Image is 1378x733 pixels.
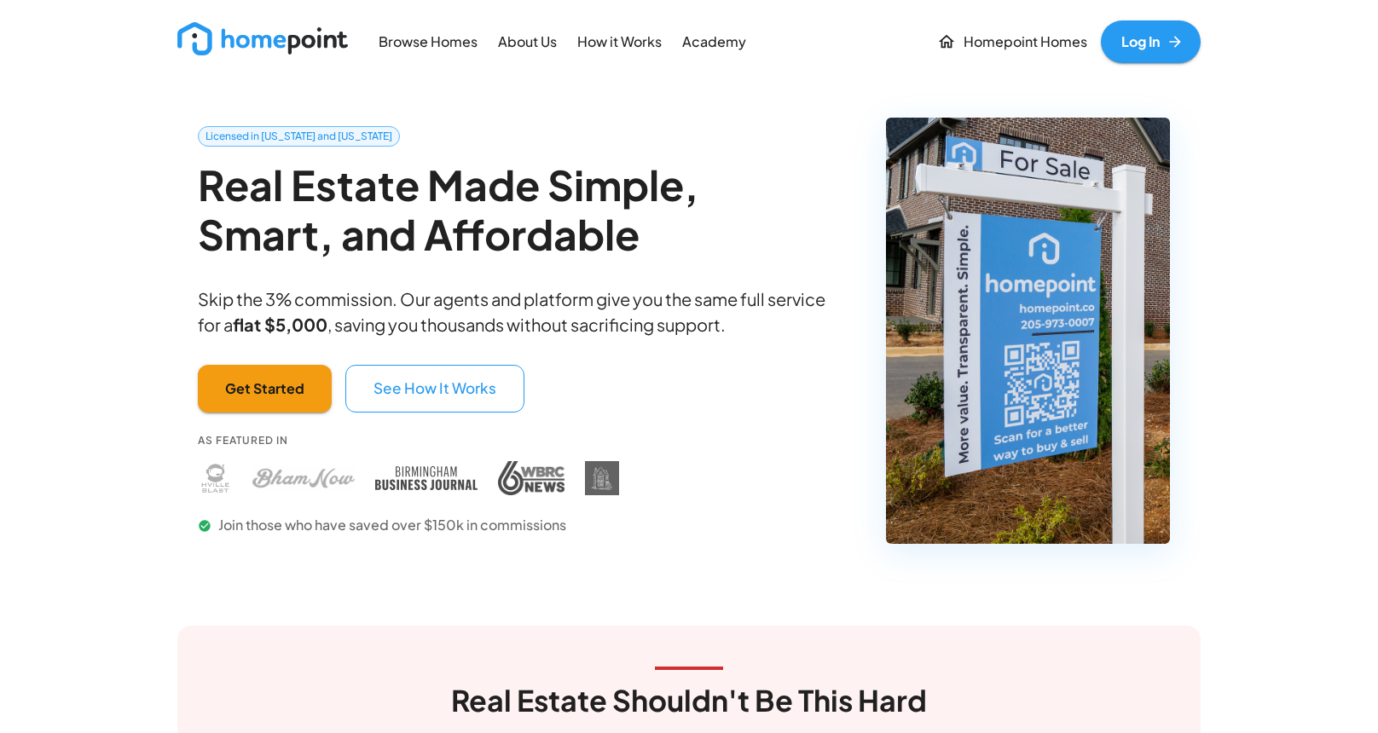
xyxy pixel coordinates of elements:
[682,32,746,52] p: Academy
[198,160,842,258] h2: Real Estate Made Simple, Smart, and Affordable
[198,365,332,413] button: Get Started
[498,32,557,52] p: About Us
[886,118,1170,544] img: Homepoint real estate for sale sign - Licensed brokerage in Alabama and Tennessee
[198,126,400,147] a: Licensed in [US_STATE] and [US_STATE]
[577,32,662,52] p: How it Works
[379,32,478,52] p: Browse Homes
[345,365,524,413] button: See How It Works
[930,20,1094,63] a: Homepoint Homes
[491,22,564,61] a: About Us
[252,461,355,495] img: Bham Now press coverage - Homepoint featured in Bham Now
[964,32,1087,52] p: Homepoint Homes
[451,684,927,718] h3: Real Estate Shouldn't Be This Hard
[177,22,348,55] img: new_logo_light.png
[198,461,232,495] img: Huntsville Blast press coverage - Homepoint featured in Huntsville Blast
[1101,20,1201,63] a: Log In
[198,433,619,447] p: As Featured In
[199,129,399,144] span: Licensed in [US_STATE] and [US_STATE]
[372,22,484,61] a: Browse Homes
[585,461,619,495] img: DIY Homebuyers Academy press coverage - Homepoint featured in DIY Homebuyers Academy
[570,22,669,61] a: How it Works
[498,461,565,495] img: WBRC press coverage - Homepoint featured in WBRC
[233,314,327,335] b: flat $5,000
[675,22,753,61] a: Academy
[375,461,478,495] img: Birmingham Business Journal press coverage - Homepoint featured in Birmingham Business Journal
[198,286,842,338] p: Skip the 3% commission. Our agents and platform give you the same full service for a , saving you...
[198,516,619,535] p: Join those who have saved over $150k in commissions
